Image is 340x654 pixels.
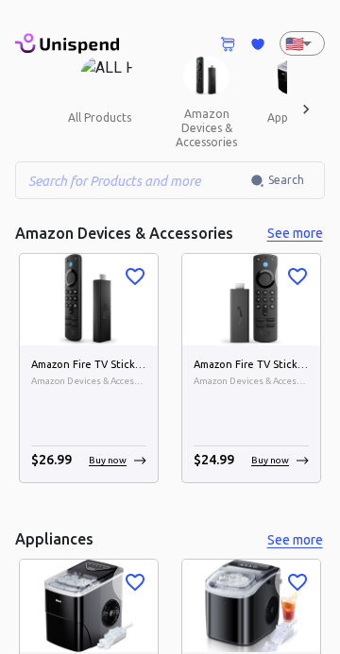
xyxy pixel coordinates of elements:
p: Buy now [251,453,289,467]
button: See more [264,222,325,245]
p: 🇺🇸 [285,32,295,55]
img: Amazon Devices & Accessories [183,57,229,95]
h6: Amazon Fire TV Stick with Alexa Voice Remote (includes TV controls), free &amp; live TV without c... [194,357,309,374]
span: $ 26.99 [31,452,72,467]
button: See more [264,528,325,552]
button: appliances [252,95,339,141]
p: Buy now [89,453,127,467]
h5: Amazon Devices & Accessories [15,224,233,243]
img: Silonn Ice Maker Countertop, 9 Cubes Ready in 6 Mins, 26lbs in 24Hrs, Self-Cleaning Ice Machine w... [20,560,158,651]
button: all products [53,95,146,141]
span: Search [268,171,304,190]
h6: Amazon Fire TV Stick 4K Max streaming device, Wi-Fi 6, Alexa Voice Remote (includes TV controls) [31,357,146,374]
h5: Appliances [15,529,93,549]
img: Appliances [274,57,317,95]
img: ALL PRODUCTS [80,57,134,95]
div: 🇺🇸 [280,31,325,56]
span: Amazon Devices & Accessories [194,374,309,389]
button: amazon devices & accessories [161,95,252,160]
img: Countertop Ice Maker, Ice Maker Machine 6 Mins 9 Bullet Ice, 26.5lbs/24Hrs, Portable Ice Maker Ma... [182,560,320,651]
span: Amazon Devices & Accessories [31,374,146,389]
input: Search for Products and more [15,161,250,199]
img: Amazon Fire TV Stick 4K Max streaming device, Wi-Fi 6, Alexa Voice Remote (includes TV controls) ... [20,254,158,345]
img: Amazon Fire TV Stick with Alexa Voice Remote (includes TV controls), free &amp; live TV without c... [182,254,320,345]
span: $ 24.99 [194,452,234,467]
